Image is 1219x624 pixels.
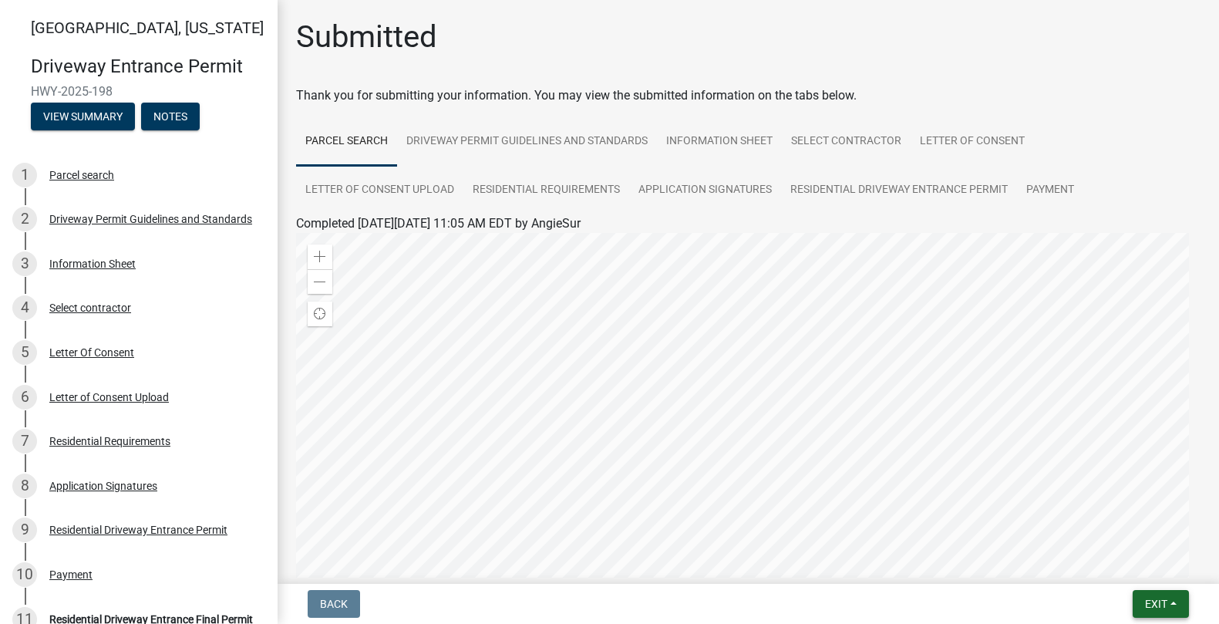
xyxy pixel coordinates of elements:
[12,562,37,587] div: 10
[49,436,170,447] div: Residential Requirements
[308,302,332,326] div: Find my location
[12,340,37,365] div: 5
[31,111,135,123] wm-modal-confirm: Summary
[911,117,1034,167] a: Letter Of Consent
[657,117,782,167] a: Information Sheet
[12,474,37,498] div: 8
[296,166,463,215] a: Letter of Consent Upload
[49,170,114,180] div: Parcel search
[308,245,332,269] div: Zoom in
[296,86,1200,105] div: Thank you for submitting your information. You may view the submitted information on the tabs below.
[308,590,360,618] button: Back
[1133,590,1189,618] button: Exit
[463,166,629,215] a: Residential Requirements
[781,166,1017,215] a: Residential Driveway Entrance Permit
[31,56,265,78] h4: Driveway Entrance Permit
[1145,598,1167,610] span: Exit
[12,518,37,542] div: 9
[296,216,581,231] span: Completed [DATE][DATE] 11:05 AM EDT by AngieSur
[49,258,136,269] div: Information Sheet
[49,347,134,358] div: Letter Of Consent
[141,111,200,123] wm-modal-confirm: Notes
[31,103,135,130] button: View Summary
[12,207,37,231] div: 2
[141,103,200,130] button: Notes
[308,269,332,294] div: Zoom out
[782,117,911,167] a: Select contractor
[296,117,397,167] a: Parcel search
[12,295,37,320] div: 4
[12,163,37,187] div: 1
[296,19,437,56] h1: Submitted
[12,429,37,454] div: 7
[49,302,131,313] div: Select contractor
[49,569,93,580] div: Payment
[49,214,252,224] div: Driveway Permit Guidelines and Standards
[320,598,348,610] span: Back
[12,385,37,410] div: 6
[1017,166,1083,215] a: Payment
[49,392,169,403] div: Letter of Consent Upload
[629,166,781,215] a: Application Signatures
[49,524,227,535] div: Residential Driveway Entrance Permit
[397,117,657,167] a: Driveway Permit Guidelines and Standards
[31,84,247,99] span: HWY-2025-198
[49,481,157,491] div: Application Signatures
[31,19,264,37] span: [GEOGRAPHIC_DATA], [US_STATE]
[12,251,37,276] div: 3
